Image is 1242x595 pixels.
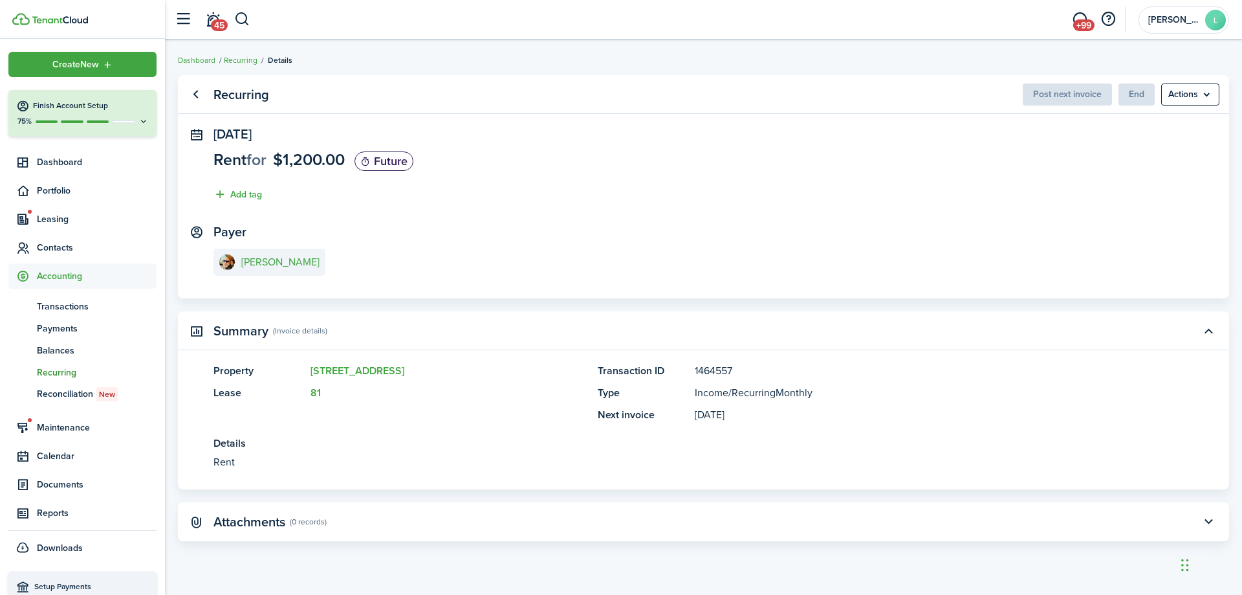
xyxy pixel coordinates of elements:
panel-main-title: Details [213,436,1155,451]
span: Laura [1148,16,1200,25]
avatar-text: L [1205,10,1226,30]
a: Dashboard [178,54,215,66]
span: [DATE] [213,124,252,144]
span: Balances [37,344,157,357]
div: Drag [1181,546,1189,585]
span: Documents [37,478,157,491]
panel-main-body: Toggle accordion [178,363,1229,489]
button: Finish Account Setup75% [8,90,157,137]
p: 75% [16,116,32,127]
panel-main-title: Next invoice [598,407,688,423]
panel-main-title: Transaction ID [598,363,688,379]
a: Dashboard [8,150,157,175]
a: Edwin Gordon[PERSON_NAME] [213,249,325,276]
a: Notifications [201,3,225,36]
a: Recurring [224,54,257,66]
a: Go back [184,84,206,106]
button: Add tag [213,187,262,202]
panel-main-subtitle: (Invoice details) [273,325,327,337]
h4: Finish Account Setup [33,100,149,111]
span: Income [695,385,728,400]
panel-main-description: Rent [213,455,1155,470]
img: TenantCloud [12,13,30,25]
button: Open resource center [1097,8,1119,30]
span: Details [268,54,292,66]
iframe: Chat Widget [1177,533,1242,595]
panel-main-title: Attachments [213,515,285,530]
span: New [99,388,115,400]
span: Recurring Monthly [732,385,812,400]
span: Maintenance [37,421,157,434]
a: [STREET_ADDRESS] [310,363,404,378]
menu-btn: Actions [1161,84,1219,106]
span: Accounting [37,269,157,283]
span: Create New [52,60,99,69]
a: ReconciliationNew [8,383,157,405]
panel-main-subtitle: (0 records) [290,516,327,528]
e-details-info-title: [PERSON_NAME] [241,256,320,268]
a: Recurring [8,361,157,383]
img: TenantCloud [32,16,88,24]
panel-main-title: Type [598,385,688,401]
status: Future [354,152,413,171]
panel-main-title: Summary [213,324,268,339]
button: Open menu [8,52,157,77]
span: Reports [37,506,157,520]
span: Recurring [37,366,157,379]
span: Contacts [37,241,157,254]
panel-main-title: Property [213,363,304,379]
span: 45 [211,19,228,31]
span: Rent [213,148,246,172]
span: Downloads [37,541,83,555]
a: Transactions [8,295,157,317]
a: Messaging [1067,3,1092,36]
span: Leasing [37,212,157,226]
span: Setup Payments [34,581,150,594]
span: Calendar [37,449,157,463]
panel-main-description: / [695,385,1155,401]
panel-main-title: Recurring [213,87,269,102]
span: +99 [1073,19,1095,31]
button: Open sidebar [171,7,195,32]
span: Payments [37,322,157,335]
button: Search [234,8,250,30]
panel-main-title: Lease [213,385,304,401]
button: Toggle accordion [1197,320,1219,342]
panel-main-description: [DATE] [695,407,1155,423]
button: Toggle accordion [1197,511,1219,533]
panel-main-title: Payer [213,225,246,240]
span: Dashboard [37,155,157,169]
span: Reconciliation [37,387,157,401]
a: 81 [310,385,321,400]
button: Open menu [1161,84,1219,106]
a: Payments [8,317,157,339]
img: Edwin Gordon [219,254,235,270]
span: Transactions [37,300,157,313]
span: for [246,148,267,172]
panel-main-description: 1464557 [695,363,1155,379]
span: Portfolio [37,184,157,197]
a: Reports [8,500,157,526]
span: $1,200.00 [273,148,345,172]
a: Balances [8,339,157,361]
